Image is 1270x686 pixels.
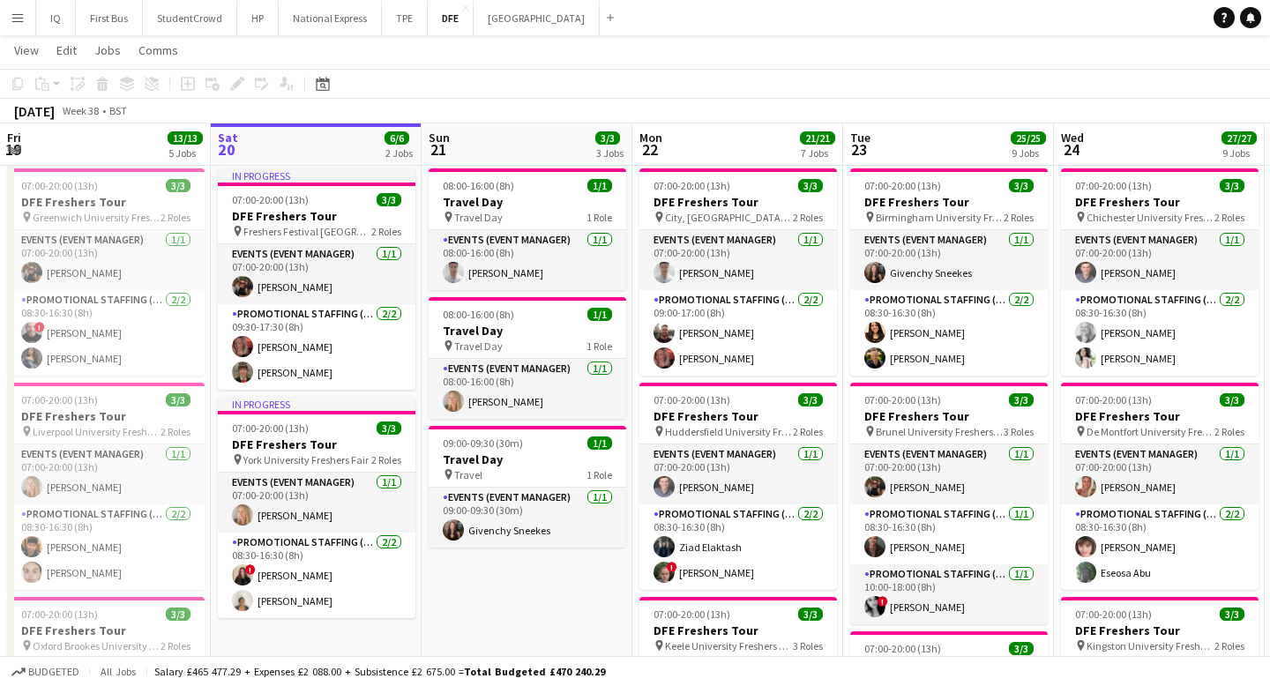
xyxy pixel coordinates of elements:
span: 1 Role [586,339,612,353]
span: Jobs [94,42,121,58]
h3: Travel Day [429,323,626,339]
h3: DFE Freshers Tour [7,408,205,424]
span: Huddersfield University Freshers Fair [665,425,793,438]
span: 23 [848,139,870,160]
span: 13/13 [168,131,203,145]
app-job-card: 08:00-16:00 (8h)1/1Travel Day Travel Day1 RoleEvents (Event Manager)1/108:00-16:00 (8h)[PERSON_NAME] [429,168,626,290]
app-job-card: 09:00-09:30 (30m)1/1Travel Day Travel1 RoleEvents (Event Manager)1/109:00-09:30 (30m)Givenchy Sne... [429,426,626,548]
span: Sat [218,130,238,145]
a: Comms [131,39,185,62]
span: Greenwich University Freshers Fair [33,211,161,224]
span: 07:00-20:00 (13h) [21,393,98,406]
span: Birmingham University Freshers Fair [876,211,1004,224]
app-job-card: 08:00-16:00 (8h)1/1Travel Day Travel Day1 RoleEvents (Event Manager)1/108:00-16:00 (8h)[PERSON_NAME] [429,297,626,419]
app-card-role: Events (Event Manager)1/107:00-20:00 (13h)[PERSON_NAME] [7,444,205,504]
span: Mon [639,130,662,145]
app-card-role: Promotional Staffing (Brand Ambassadors)2/208:30-16:30 (8h)[PERSON_NAME][PERSON_NAME] [7,504,205,590]
span: 2 Roles [161,425,190,438]
span: 24 [1058,139,1084,160]
app-job-card: 07:00-20:00 (13h)3/3DFE Freshers Tour Chichester University Freshers Fair2 RolesEvents (Event Man... [1061,168,1259,376]
span: 3/3 [1009,642,1034,655]
span: 2 Roles [161,211,190,224]
a: Jobs [87,39,128,62]
h3: DFE Freshers Tour [639,194,837,210]
span: 3/3 [798,608,823,621]
h3: DFE Freshers Tour [1061,194,1259,210]
button: Budgeted [9,662,82,682]
span: Total Budgeted £470 240.29 [464,665,605,678]
span: 07:00-20:00 (13h) [864,642,941,655]
app-job-card: In progress07:00-20:00 (13h)3/3DFE Freshers Tour York University Freshers Fair2 RolesEvents (Even... [218,397,415,618]
span: Fri [7,130,21,145]
span: 07:00-20:00 (13h) [21,608,98,621]
app-card-role: Promotional Staffing (Brand Ambassadors)2/208:30-16:30 (8h)Ziad Elaktash![PERSON_NAME] [639,504,837,590]
span: ! [245,564,256,575]
button: [GEOGRAPHIC_DATA] [474,1,600,35]
h3: Travel Day [429,451,626,467]
span: Travel Day [454,339,503,353]
span: 20 [215,139,238,160]
span: 09:00-09:30 (30m) [443,436,523,450]
span: 07:00-20:00 (13h) [232,193,309,206]
app-card-role: Promotional Staffing (Brand Ambassadors)2/208:30-16:30 (8h)[PERSON_NAME][PERSON_NAME] [1061,290,1259,376]
app-job-card: In progress07:00-20:00 (13h)3/3DFE Freshers Tour Freshers Festival [GEOGRAPHIC_DATA]2 RolesEvents... [218,168,415,390]
span: 27/27 [1221,131,1257,145]
button: National Express [279,1,382,35]
app-card-role: Promotional Staffing (Brand Ambassadors)1/110:00-18:00 (8h)![PERSON_NAME] [850,564,1048,624]
h3: DFE Freshers Tour [1061,408,1259,424]
span: 3/3 [595,131,620,145]
div: 3 Jobs [596,146,624,160]
span: City, [GEOGRAPHIC_DATA] Freshers Fair [665,211,793,224]
button: First Bus [76,1,143,35]
app-job-card: 07:00-20:00 (13h)3/3DFE Freshers Tour De Montfort University Freshers Fair2 RolesEvents (Event Ma... [1061,383,1259,590]
app-card-role: Events (Event Manager)1/107:00-20:00 (13h)[PERSON_NAME] [639,444,837,504]
span: Liverpool University Freshers Fair [33,425,161,438]
div: 07:00-20:00 (13h)3/3DFE Freshers Tour City, [GEOGRAPHIC_DATA] Freshers Fair2 RolesEvents (Event M... [639,168,837,376]
div: Salary £465 477.29 + Expenses £2 088.00 + Subsistence £2 675.00 = [154,665,605,678]
span: 3/3 [377,421,401,435]
span: Oxford Brookes University Freshers Fair [33,639,161,652]
app-job-card: 07:00-20:00 (13h)3/3DFE Freshers Tour Birmingham University Freshers Fair2 RolesEvents (Event Man... [850,168,1048,376]
app-job-card: 07:00-20:00 (13h)3/3DFE Freshers Tour Liverpool University Freshers Fair2 RolesEvents (Event Mana... [7,383,205,590]
span: 07:00-20:00 (13h) [654,393,730,406]
app-card-role: Events (Event Manager)1/107:00-20:00 (13h)[PERSON_NAME] [1061,230,1259,290]
div: 7 Jobs [801,146,834,160]
span: Tue [850,130,870,145]
span: 2 Roles [371,453,401,466]
app-job-card: 07:00-20:00 (13h)3/3DFE Freshers Tour Brunel University Freshers Fair3 RolesEvents (Event Manager... [850,383,1048,624]
span: Sun [429,130,450,145]
span: 1/1 [587,179,612,192]
span: Freshers Festival [GEOGRAPHIC_DATA] [243,225,371,238]
h3: DFE Freshers Tour [639,408,837,424]
div: [DATE] [14,102,55,120]
h3: DFE Freshers Tour [1061,623,1259,638]
span: 08:00-16:00 (8h) [443,308,514,321]
span: 2 Roles [1004,211,1034,224]
span: 2 Roles [793,425,823,438]
span: Budgeted [28,666,79,678]
span: 1/1 [587,308,612,321]
span: 2 Roles [161,639,190,652]
span: 07:00-20:00 (13h) [654,608,730,621]
span: 1 Role [586,211,612,224]
span: 3/3 [1220,393,1244,406]
div: In progress [218,168,415,183]
span: 07:00-20:00 (13h) [654,179,730,192]
span: 2 Roles [1214,425,1244,438]
span: 08:00-16:00 (8h) [443,179,514,192]
a: Edit [49,39,84,62]
span: 3/3 [1220,608,1244,621]
app-card-role: Events (Event Manager)1/107:00-20:00 (13h)[PERSON_NAME] [850,444,1048,504]
button: IQ [36,1,76,35]
app-card-role: Events (Event Manager)1/107:00-20:00 (13h)[PERSON_NAME] [1061,444,1259,504]
span: 2 Roles [1214,211,1244,224]
span: 3/3 [798,393,823,406]
div: 07:00-20:00 (13h)3/3DFE Freshers Tour Greenwich University Freshers Fair2 RolesEvents (Event Mana... [7,168,205,376]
